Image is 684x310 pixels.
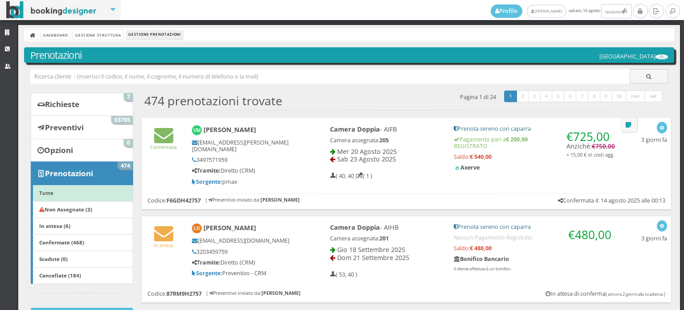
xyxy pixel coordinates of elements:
a: 6 [564,91,577,102]
strong: € 480,00 [470,244,492,252]
h5: ( 40, 40 ) ( 1 ) [330,173,372,179]
b: [PERSON_NAME] [204,223,256,232]
img: b34dc2487d3611ed9c9d0608f5526cb6.png [655,54,668,59]
b: Bonifico Bancario [454,255,509,263]
small: + 15,00 € di costi agg. [566,151,615,158]
h5: Confermata il: 14 agosto 2025 alle 00:13 [558,197,665,204]
a: Tutte [31,185,133,202]
h6: | Preventivo inviato da: [205,197,300,203]
img: BookingDesigner.com [6,1,97,19]
h4: - AIFB [330,125,442,133]
h5: Diretto (CRM) [192,259,300,266]
span: € [568,227,611,243]
img: Veronica Marrone [192,125,202,136]
span: Sab 23 Agosto 2025 [337,155,396,163]
b: 87RM9H2757 [167,290,202,298]
li: Gestione Prenotazioni [126,30,183,40]
button: Notifiche [601,4,631,18]
h2: 474 prenotazioni trovate [144,94,282,108]
h5: Camera assegnata: [330,235,442,242]
b: [PERSON_NAME] [204,125,256,134]
span: sabato, 16 agosto [491,4,633,18]
span: 474 [118,162,133,170]
b: [PERSON_NAME] [261,196,300,203]
b: Non Assegnate (3) [39,206,92,213]
b: [PERSON_NAME] [261,289,301,296]
h5: Diretto (CRM) [192,167,300,174]
h5: Camera assegnata: [330,137,442,144]
h5: Prenota sereno con caparra [454,223,615,230]
a: Preventivi 63785 [31,116,133,139]
span: 750,00 [595,142,615,150]
a: 3 [528,91,541,102]
b: Axerve [454,164,479,171]
b: Tutte [39,189,53,196]
h5: ( 53, 40 ) [330,271,357,278]
h5: Prenota sereno con caparra [454,125,615,132]
a: 1 [504,91,517,102]
h5: 3 giorni fa [641,235,667,242]
b: Prenotazioni [45,168,93,178]
strong: € 540,00 [470,153,492,161]
a: Confermata [150,136,177,150]
a: Profilo [491,4,523,18]
b: Camera Doppia [330,223,380,231]
span: Mer 20 Agosto 2025 [337,147,397,156]
b: Sorgente: [192,269,222,277]
h5: Saldo: [454,153,615,160]
a: Dashboard [41,30,70,39]
h5: Nessun Pagamento Registrato [454,234,615,241]
h5: [GEOGRAPHIC_DATA] [599,53,668,60]
a: In attesa [154,235,173,248]
b: Tramite: [192,259,220,266]
span: € [566,128,610,145]
small: ( ancora 2 giorni alla scadenza ) [606,291,665,297]
h5: In attesa di conferma [546,290,665,297]
a: Opzioni 0 [31,139,133,162]
h5: Codice: [147,197,201,204]
span: Gio 18 Settembre 2025 [337,245,405,254]
h5: 3497571959 [192,157,300,163]
a: 9 [600,91,613,102]
img: Luca Ruggeri [192,223,202,234]
h5: Pagamento pari a REGISTRATO [454,136,615,149]
a: Prenotazioni 474 [31,161,133,185]
h4: Anzichè: [566,125,615,158]
h5: Saldo: [454,245,615,252]
a: In attesa (6) [31,218,133,235]
img: c9478baee3f911eca87d0ad4188765b0.png [454,165,460,171]
h3: Prenotazioni [30,50,668,61]
h5: [EMAIL_ADDRESS][PERSON_NAME][DOMAIN_NAME] [192,139,300,153]
input: Ricerca cliente - (inserisci il codice, il nome, il cognome, il numero di telefono o la mail) [30,69,630,84]
a: 4 [540,91,553,102]
b: Opzioni [44,145,73,155]
h5: Codice: [147,290,202,297]
span: 480,00 [575,227,611,243]
h5: 3203459759 [192,248,300,255]
span: Dom 21 Settembre 2025 [337,253,409,262]
a: Richieste 7 [31,93,133,116]
span: 7 [124,93,133,101]
a: Non Assegnate (3) [31,201,133,218]
b: 201 [379,235,389,242]
a: Scadute (0) [31,251,133,268]
a: last [644,91,662,102]
a: 10 [611,91,627,102]
b: In attesa (6) [39,222,70,229]
a: 2 [516,91,529,102]
b: Confermate (468) [39,239,84,246]
span: € [592,142,615,150]
h5: [EMAIL_ADDRESS][DOMAIN_NAME] [192,237,300,244]
p: Il cliente effettuerà un bonifico [454,266,615,272]
b: Scadute (0) [39,255,68,262]
b: Sorgente: [192,178,222,186]
b: 205 [379,136,389,144]
span: 63785 [111,116,133,124]
h5: Preventivo - CRM [192,270,300,277]
a: 8 [588,91,601,102]
b: Richieste [45,99,79,109]
b: Camera Doppia [330,125,380,133]
span: 725,00 [573,128,610,145]
a: Cancellate (184) [31,267,133,284]
b: F6GDH42757 [167,197,201,204]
